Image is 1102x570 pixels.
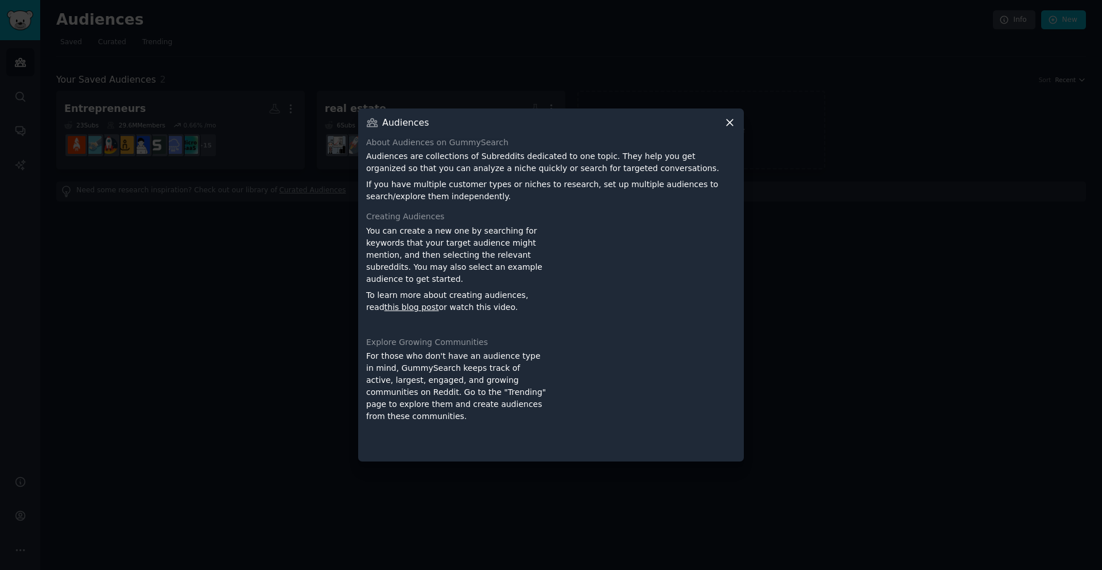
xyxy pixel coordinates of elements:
p: If you have multiple customer types or niches to research, set up multiple audiences to search/ex... [366,179,736,203]
p: To learn more about creating audiences, read or watch this video. [366,289,547,313]
p: Audiences are collections of Subreddits dedicated to one topic. They help you get organized so th... [366,150,736,175]
p: You can create a new one by searching for keywords that your target audience might mention, and t... [366,225,547,285]
h3: Audiences [382,117,429,129]
iframe: YouTube video player [555,225,736,328]
div: Explore Growing Communities [366,336,736,348]
div: Creating Audiences [366,211,736,223]
div: About Audiences on GummySearch [366,137,736,149]
a: this blog post [385,303,439,312]
div: For those who don't have an audience type in mind, GummySearch keeps track of active, largest, en... [366,350,547,453]
iframe: YouTube video player [555,350,736,453]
